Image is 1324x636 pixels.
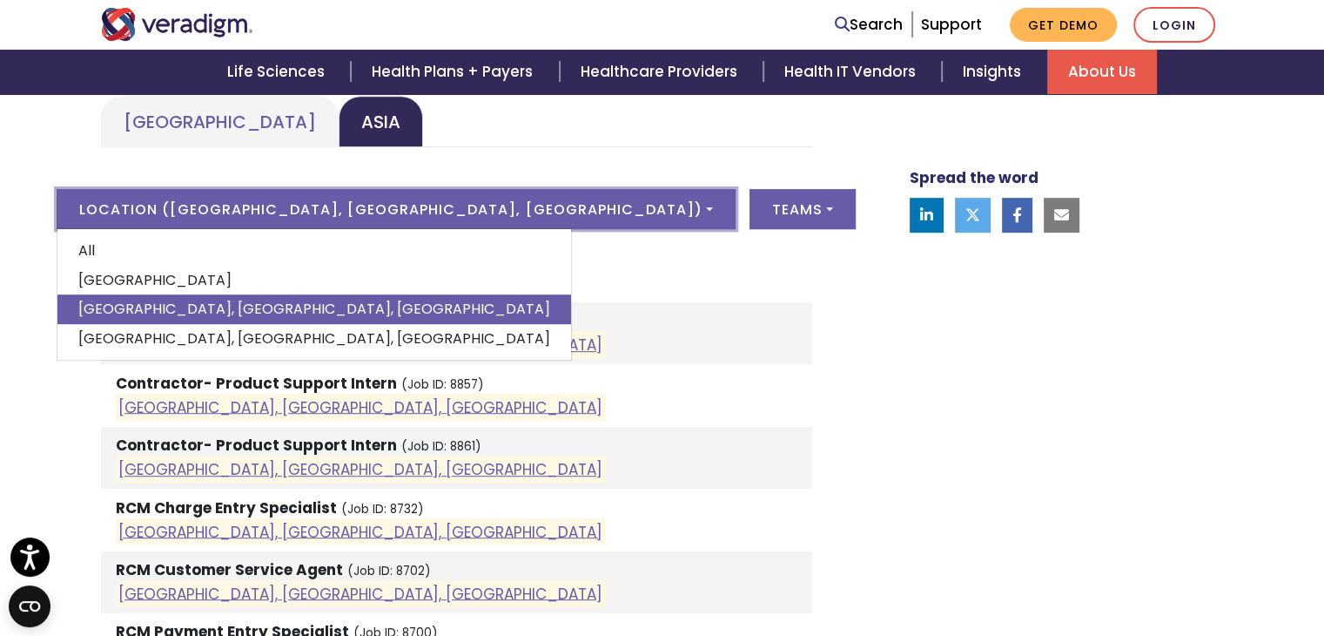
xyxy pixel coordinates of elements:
a: [GEOGRAPHIC_DATA], [GEOGRAPHIC_DATA], [GEOGRAPHIC_DATA] [118,459,602,480]
button: Open CMP widget [9,585,50,627]
small: (Job ID: 8857) [401,376,484,393]
a: [GEOGRAPHIC_DATA] [57,266,571,295]
button: Teams [749,189,856,229]
a: Healthcare Providers [560,50,763,94]
a: [GEOGRAPHIC_DATA] [101,96,339,147]
strong: RCM Charge Entry Specialist [116,497,337,518]
a: Get Demo [1010,8,1117,42]
strong: Contractor- Product Support Intern [116,435,397,456]
a: Insights [942,50,1047,94]
a: Asia [339,96,423,147]
small: (Job ID: 8861) [401,438,481,455]
small: (Job ID: 8732) [341,501,424,518]
button: Location ([GEOGRAPHIC_DATA], [GEOGRAPHIC_DATA], [GEOGRAPHIC_DATA]) [57,189,735,229]
a: Support [921,14,982,35]
a: Search [835,13,903,37]
a: [GEOGRAPHIC_DATA], [GEOGRAPHIC_DATA], [GEOGRAPHIC_DATA] [118,335,602,355]
a: Health IT Vendors [763,50,942,94]
a: Login [1133,7,1215,43]
a: All [57,236,571,266]
a: Health Plans + Payers [351,50,559,94]
a: [GEOGRAPHIC_DATA], [GEOGRAPHIC_DATA], [GEOGRAPHIC_DATA] [118,521,602,542]
strong: Spread the word [910,167,1038,188]
img: Veradigm logo [101,8,253,41]
a: [GEOGRAPHIC_DATA], [GEOGRAPHIC_DATA], [GEOGRAPHIC_DATA] [118,583,602,604]
a: [GEOGRAPHIC_DATA], [GEOGRAPHIC_DATA], [GEOGRAPHIC_DATA] [57,294,571,324]
strong: Contractor- Product Support Intern [116,373,397,394]
a: About Us [1047,50,1157,94]
small: (Job ID: 8702) [347,563,431,579]
strong: RCM Customer Service Agent [116,559,343,580]
a: Life Sciences [206,50,351,94]
a: [GEOGRAPHIC_DATA], [GEOGRAPHIC_DATA], [GEOGRAPHIC_DATA] [57,324,571,354]
a: [GEOGRAPHIC_DATA], [GEOGRAPHIC_DATA], [GEOGRAPHIC_DATA] [118,396,602,417]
